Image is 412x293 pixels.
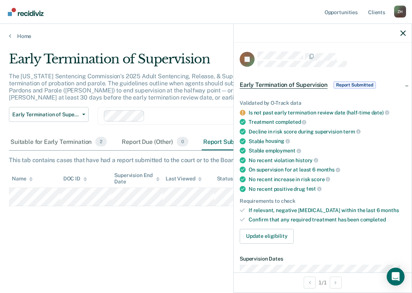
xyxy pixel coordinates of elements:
button: Update eligibility [240,229,294,244]
span: term [343,129,360,135]
dt: Supervision Dates [240,256,406,262]
div: Supervision End Date [114,172,160,185]
div: Report Submitted [202,134,268,150]
div: Validated by O-Track data [240,100,406,106]
button: Profile dropdown button [394,6,406,18]
div: Last Viewed [166,176,202,182]
div: Decline in risk score during supervision [249,128,406,135]
div: 1 / 1 [234,272,412,292]
div: Z H [394,6,406,18]
span: employment [265,148,301,154]
span: history [296,157,318,163]
div: Status [217,176,233,182]
p: The [US_STATE] Sentencing Commission’s 2025 Adult Sentencing, Release, & Supervision Guidelines e... [9,73,368,101]
div: Confirm that any required treatment has been [249,217,406,223]
span: score [311,176,330,182]
div: On supervision for at least 6 [249,166,406,173]
div: Name [12,176,33,182]
div: Is not past early termination review date (half-time date) [249,109,406,116]
div: Report Due (Other) [120,134,189,150]
div: No recent positive drug [249,186,406,192]
img: Recidiviz [8,8,44,16]
div: Early Termination of SupervisionReport Submitted [234,73,412,97]
button: Previous Opportunity [304,277,316,289]
span: completed [360,217,386,223]
div: No recent violation [249,157,406,164]
div: If relevant, negative [MEDICAL_DATA] within the last 6 [249,207,406,214]
div: Stable [249,147,406,154]
span: Report Submitted [333,81,376,89]
button: Next Opportunity [330,277,342,289]
span: Early Termination of Supervision [12,111,79,118]
div: Stable [249,138,406,145]
div: Suitable for Early Termination [9,134,108,150]
span: completed [275,119,307,125]
span: test [306,186,322,192]
div: No recent increase in risk [249,176,406,183]
div: DOC ID [63,176,87,182]
div: Early Termination of Supervision [9,51,380,73]
span: months [381,207,399,213]
div: Treatment [249,119,406,125]
span: 0 [177,137,188,146]
div: This tab contains cases that have had a report submitted to the court or to the Board of Pardons ... [9,157,403,164]
span: Early Termination of Supervision [240,81,328,89]
div: Open Intercom Messenger [387,268,405,286]
span: 2 [95,137,107,146]
div: Requirements to check [240,198,406,204]
span: housing [265,138,290,144]
a: Home [9,33,403,40]
span: months [317,167,340,173]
